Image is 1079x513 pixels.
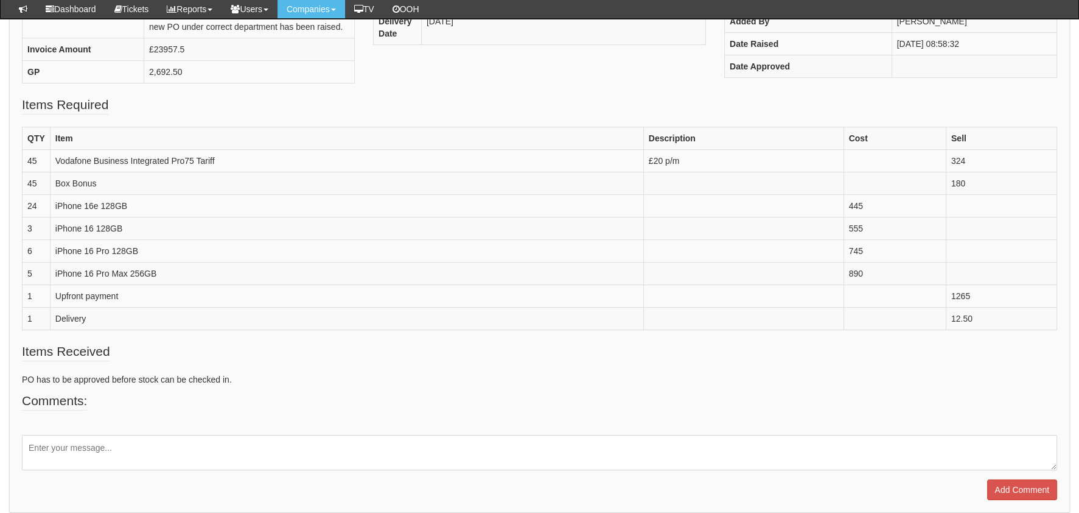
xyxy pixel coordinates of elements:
td: 45 [23,150,51,172]
legend: Comments: [22,392,87,411]
td: Delivery [50,308,643,330]
td: 1 [23,285,51,308]
td: 24 [23,195,51,218]
td: 3 [23,218,51,240]
td: £20 p/m [643,150,843,172]
td: 5 [23,263,51,285]
th: Description [643,127,843,150]
td: [PERSON_NAME] [892,10,1056,33]
th: Cost [843,127,946,150]
td: £23957.5 [144,38,355,61]
td: 6 [23,240,51,263]
p: PO has to be approved before stock can be checked in. [22,373,1057,386]
td: 324 [946,150,1056,172]
td: 2,692.50 [144,61,355,83]
td: Vodafone Business Integrated Pro75 Tariff [50,150,643,172]
legend: Items Required [22,96,108,115]
input: Add Comment [987,479,1057,500]
td: 1 [23,308,51,330]
td: iPhone 16 Pro 128GB [50,240,643,263]
td: iPhone 16 128GB [50,218,643,240]
td: 45 [23,172,51,195]
td: iPhone 16e 128GB [50,195,643,218]
th: Added By [724,10,892,33]
td: iPhone 16 Pro Max 256GB [50,263,643,285]
td: 890 [843,263,946,285]
th: Date Approved [724,55,892,78]
td: 555 [843,218,946,240]
td: 445 [843,195,946,218]
td: 12.50 [946,308,1056,330]
th: Invoice Amount [23,38,144,61]
th: QTY [23,127,51,150]
th: Item [50,127,643,150]
th: GP [23,61,144,83]
td: 180 [946,172,1056,195]
td: Upfront payment [50,285,643,308]
td: Box Bonus [50,172,643,195]
td: 1265 [946,285,1056,308]
legend: Items Received [22,342,110,361]
th: Delivery Date [373,10,421,45]
td: [DATE] 08:58:32 [892,33,1056,55]
td: 745 [843,240,946,263]
th: Date Raised [724,33,892,55]
th: Sell [946,127,1056,150]
td: [DATE] [421,10,705,45]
